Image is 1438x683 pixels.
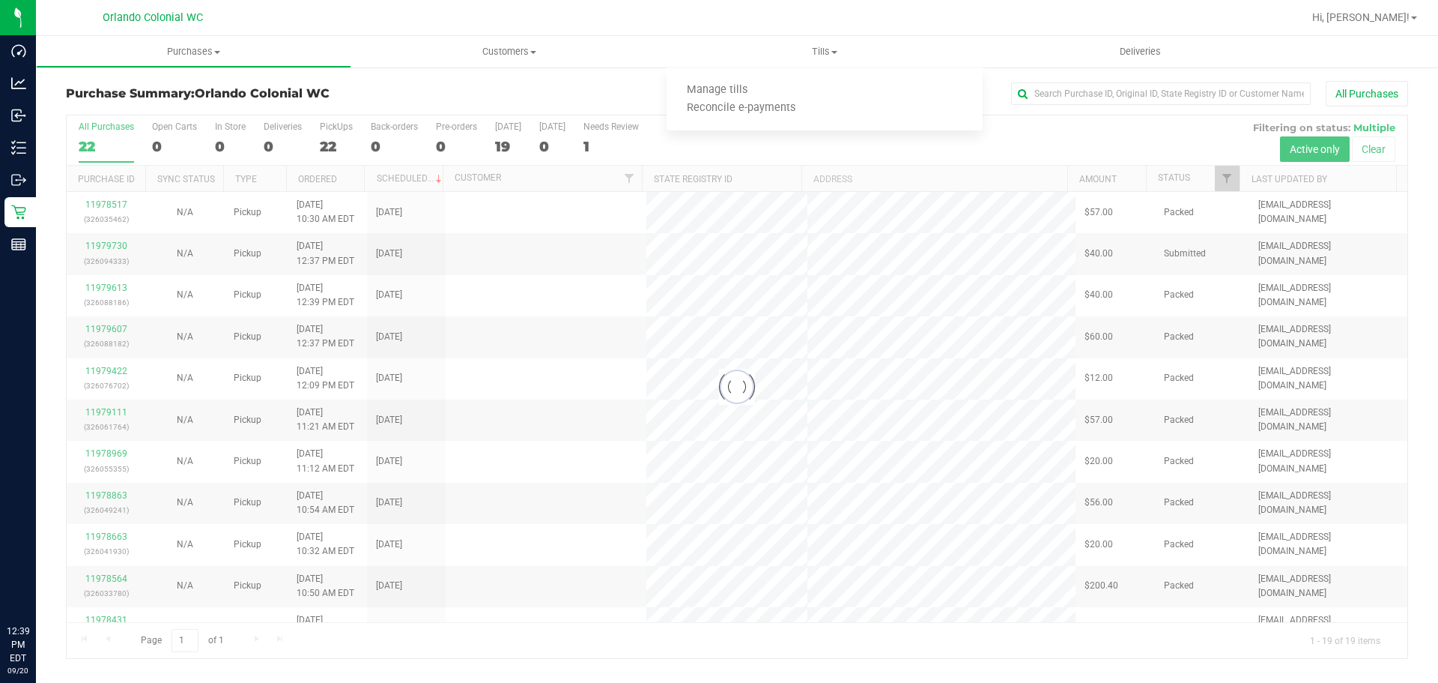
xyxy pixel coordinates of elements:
[11,237,26,252] inline-svg: Reports
[195,86,330,100] span: Orlando Colonial WC
[15,563,60,608] iframe: Resource center
[1011,82,1311,105] input: Search Purchase ID, Original ID, State Registry ID or Customer Name...
[667,36,982,67] a: Tills Manage tills Reconcile e-payments
[44,561,62,579] iframe: Resource center unread badge
[352,45,666,58] span: Customers
[7,625,29,665] p: 12:39 PM EDT
[37,45,351,58] span: Purchases
[1326,81,1408,106] button: All Purchases
[11,140,26,155] inline-svg: Inventory
[103,11,203,24] span: Orlando Colonial WC
[11,43,26,58] inline-svg: Dashboard
[11,172,26,187] inline-svg: Outbound
[7,665,29,676] p: 09/20
[66,87,513,100] h3: Purchase Summary:
[36,36,351,67] a: Purchases
[11,108,26,123] inline-svg: Inbound
[667,45,982,58] span: Tills
[11,205,26,220] inline-svg: Retail
[351,36,667,67] a: Customers
[1312,11,1410,23] span: Hi, [PERSON_NAME]!
[667,102,816,115] span: Reconcile e-payments
[667,84,768,97] span: Manage tills
[11,76,26,91] inline-svg: Analytics
[1099,45,1181,58] span: Deliveries
[983,36,1298,67] a: Deliveries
